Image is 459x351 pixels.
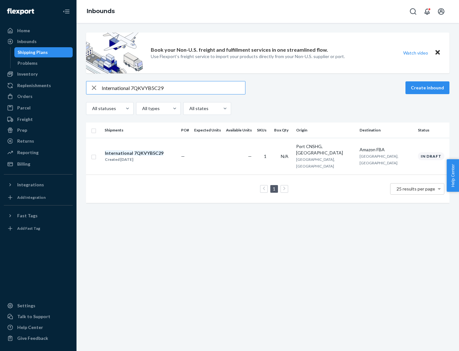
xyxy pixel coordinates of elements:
[4,125,73,135] a: Prep
[17,27,30,34] div: Home
[4,322,73,332] a: Help Center
[17,93,33,100] div: Orders
[4,159,73,169] a: Billing
[415,123,449,138] th: Status
[407,5,419,18] button: Open Search Box
[17,127,27,133] div: Prep
[7,8,34,15] img: Flexport logo
[17,195,46,200] div: Add Integration
[223,123,254,138] th: Available Units
[105,156,164,163] div: Created [DATE]
[105,150,133,156] em: International
[4,80,73,91] a: Replenishments
[134,150,164,156] em: 7QKVYB5C29
[4,91,73,101] a: Orders
[421,5,433,18] button: Open notifications
[4,114,73,124] a: Freight
[433,48,442,57] button: Close
[4,311,73,322] a: Talk to Support
[397,186,435,191] span: 25 results per page
[4,69,73,79] a: Inventory
[4,36,73,47] a: Inbounds
[248,153,252,159] span: —
[14,58,73,68] a: Problems
[17,82,51,89] div: Replenishments
[272,123,294,138] th: Box Qty
[14,47,73,57] a: Shipping Plans
[357,123,415,138] th: Destination
[102,123,178,138] th: Shipments
[296,143,354,156] div: Port CNSHG, [GEOGRAPHIC_DATA]
[264,153,266,159] span: 1
[151,53,345,60] p: Use Flexport’s freight service to import your products directly from your Non-U.S. supplier or port.
[17,161,30,167] div: Billing
[254,123,272,138] th: SKUs
[281,153,288,159] span: N/A
[4,26,73,36] a: Home
[272,186,277,191] a: Page 1 is your current page
[435,5,448,18] button: Open account menu
[17,182,44,188] div: Integrations
[17,38,37,45] div: Inbounds
[4,147,73,158] a: Reporting
[17,313,50,320] div: Talk to Support
[4,103,73,113] a: Parcel
[405,81,449,94] button: Create inbound
[192,123,223,138] th: Expected Units
[17,71,38,77] div: Inventory
[296,157,335,168] span: [GEOGRAPHIC_DATA], [GEOGRAPHIC_DATA]
[17,105,31,111] div: Parcel
[102,81,245,94] input: Search inbounds by name, destination, msku...
[17,213,38,219] div: Fast Tags
[447,159,459,192] button: Help Center
[18,60,38,66] div: Problems
[87,8,115,15] a: Inbounds
[294,123,357,138] th: Origin
[17,302,35,309] div: Settings
[181,153,185,159] span: —
[418,152,444,160] div: In draft
[399,48,432,57] button: Watch video
[178,123,192,138] th: PO#
[4,211,73,221] button: Fast Tags
[17,149,39,156] div: Reporting
[4,301,73,311] a: Settings
[17,226,40,231] div: Add Fast Tag
[17,138,34,144] div: Returns
[4,333,73,343] button: Give Feedback
[360,154,398,165] span: [GEOGRAPHIC_DATA], [GEOGRAPHIC_DATA]
[17,324,43,331] div: Help Center
[4,223,73,234] a: Add Fast Tag
[60,5,73,18] button: Close Navigation
[17,335,48,341] div: Give Feedback
[4,192,73,203] a: Add Integration
[4,136,73,146] a: Returns
[360,146,413,153] div: Amazon FBA
[4,180,73,190] button: Integrations
[151,46,328,54] p: Book your Non-U.S. freight and fulfillment services in one streamlined flow.
[18,49,48,56] div: Shipping Plans
[17,116,33,123] div: Freight
[82,2,120,21] ol: breadcrumbs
